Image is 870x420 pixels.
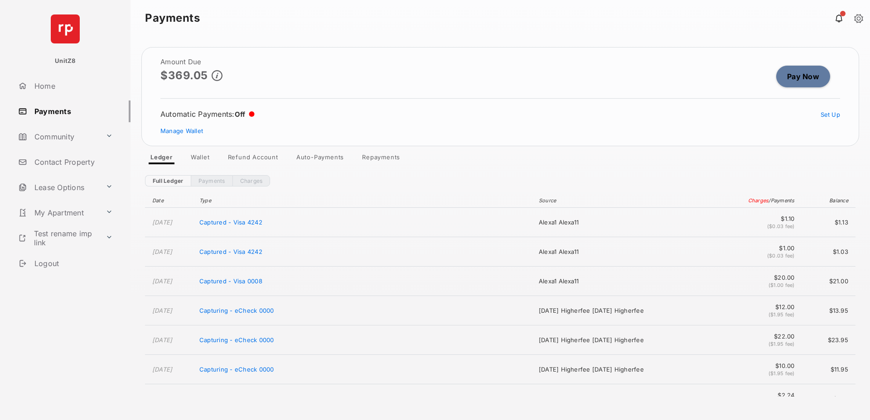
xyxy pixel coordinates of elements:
span: Captured - Visa 4242 [199,219,262,226]
span: $1.00 [717,244,795,252]
span: ($1.00 fee) [768,282,795,288]
td: [DATE] Higherfee [DATE] Higherfee [534,355,712,384]
a: Lease Options [14,177,102,198]
p: $369.05 [160,69,208,81]
td: $21.00 [799,267,855,296]
p: UnitZ8 [55,57,76,66]
a: Wallet [184,153,217,164]
span: Off [235,110,246,119]
img: svg+xml;base64,PHN2ZyB4bWxucz0iaHR0cDovL3d3dy53My5vcmcvMjAwMC9zdmciIHdpZHRoPSI2NCIgaGVpZ2h0PSI2NC... [51,14,80,43]
time: [DATE] [152,395,173,402]
span: ($0.03 fee) [767,223,795,229]
td: $4.19 [799,384,855,414]
time: [DATE] [152,248,173,255]
span: $2.24 [717,391,795,399]
a: Full Ledger [145,175,191,186]
strong: Payments [145,13,200,24]
span: Captured - Visa 0008 [199,277,262,285]
a: Set Up [821,111,841,118]
div: Automatic Payments : [160,110,255,119]
td: Alexa1 Alexa11 [534,208,712,237]
span: Capturing - eCheck 0000 [199,366,274,373]
span: $20.00 [717,274,795,281]
a: Contact Property [14,151,130,173]
td: $11.95 [799,355,855,384]
td: $1.13 [799,208,855,237]
td: [DATE] Higherfee [DATE] Higherfee [534,296,712,325]
a: Auto-Payments [289,153,351,164]
td: $1.03 [799,237,855,267]
span: Captured - Visa 4242 [199,248,262,255]
span: Capturing - eCheck 0000 [199,336,274,344]
a: Logout [14,253,130,274]
th: Type [195,194,534,208]
time: [DATE] [152,336,173,344]
span: $10.00 [717,362,795,369]
a: Ledger [143,153,180,164]
time: [DATE] [152,307,173,314]
a: Community [14,126,102,148]
time: [DATE] [152,366,173,373]
a: Payments [191,175,232,186]
span: ($0.03 fee) [767,253,795,259]
a: Test rename imp link [14,227,102,249]
th: Date [145,194,195,208]
th: Source [534,194,712,208]
a: Charges [232,175,271,186]
a: Home [14,75,130,97]
span: $22.00 [717,333,795,340]
td: Alexa1 Alexa11 [534,237,712,267]
span: Capturing - eCheck 0000 [199,395,274,402]
span: $1.10 [717,215,795,222]
span: ($1.95 fee) [768,341,795,347]
a: Manage Wallet [160,127,203,134]
a: My Apartment [14,202,102,224]
time: [DATE] [152,219,173,226]
span: ($1.95 fee) [768,370,795,377]
span: Charges [748,197,769,204]
td: [DATE] Higherfee [DATE] Higherfee [534,384,712,414]
a: Repayments [355,153,407,164]
h2: Amount Due [160,58,222,66]
th: Balance [799,194,855,208]
span: Capturing - eCheck 0000 [199,307,274,314]
td: $23.95 [799,325,855,355]
span: / Payments [768,197,794,204]
td: Alexa1 Alexa11 [534,267,712,296]
span: ($1.95 fee) [768,311,795,318]
span: $12.00 [717,303,795,310]
a: Refund Account [221,153,285,164]
time: [DATE] [152,277,173,285]
a: Payments [14,100,130,122]
td: [DATE] Higherfee [DATE] Higherfee [534,325,712,355]
td: $13.95 [799,296,855,325]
